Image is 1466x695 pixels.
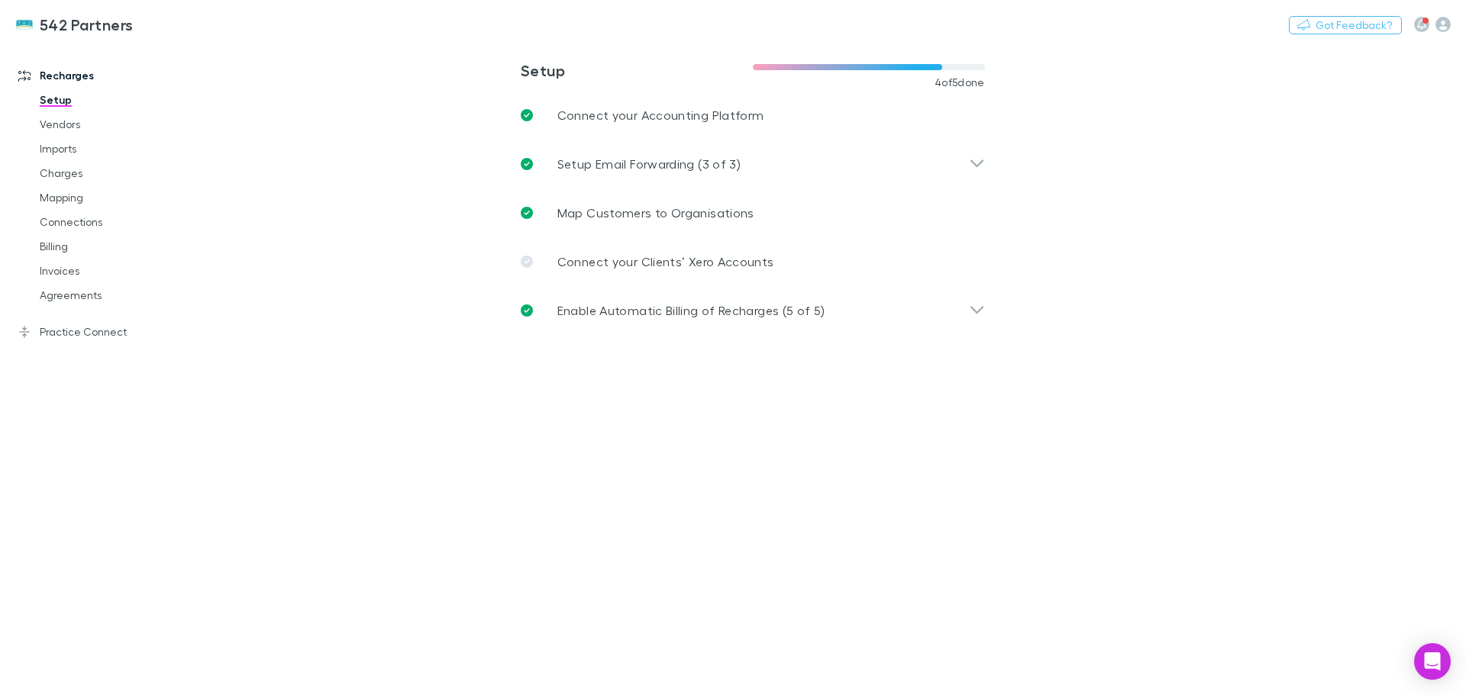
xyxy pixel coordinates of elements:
a: Billing [24,234,206,259]
p: Enable Automatic Billing of Recharges (5 of 5) [557,301,825,320]
img: 542 Partners's Logo [15,15,34,34]
a: Connections [24,210,206,234]
div: Setup Email Forwarding (3 of 3) [509,140,997,188]
a: Practice Connect [3,320,206,344]
a: Charges [24,161,206,185]
a: Imports [24,137,206,161]
div: Enable Automatic Billing of Recharges (5 of 5) [509,286,997,335]
h3: 542 Partners [40,15,134,34]
a: Map Customers to Organisations [509,188,997,237]
a: Agreements [24,283,206,307]
button: Got Feedback? [1289,16,1402,34]
a: Connect your Accounting Platform [509,91,997,140]
a: Mapping [24,185,206,210]
a: Invoices [24,259,206,283]
div: Open Intercom Messenger [1414,643,1451,680]
a: Vendors [24,112,206,137]
a: Setup [24,88,206,112]
span: 4 of 5 done [935,76,985,88]
a: Recharges [3,63,206,88]
p: Map Customers to Organisations [557,204,754,222]
p: Setup Email Forwarding (3 of 3) [557,155,741,173]
h3: Setup [521,61,753,79]
p: Connect your Accounting Platform [557,106,764,124]
a: 542 Partners [6,6,143,43]
p: Connect your Clients’ Xero Accounts [557,253,774,271]
a: Connect your Clients’ Xero Accounts [509,237,997,286]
